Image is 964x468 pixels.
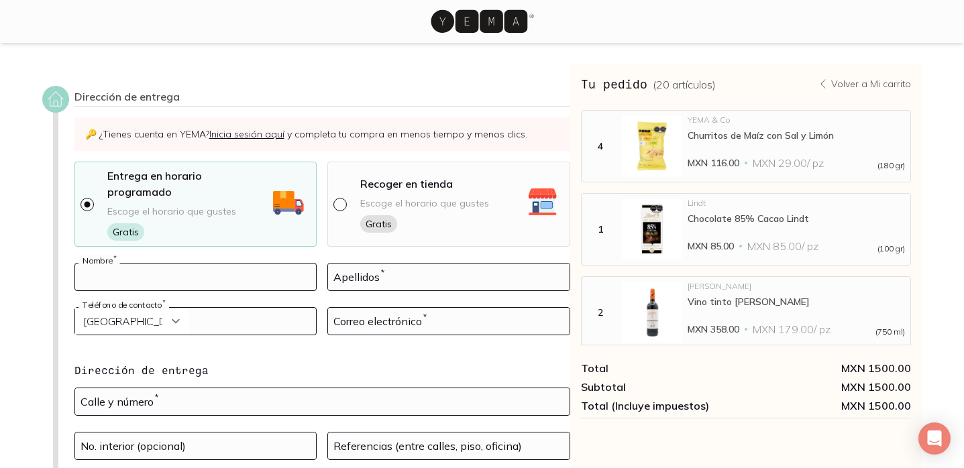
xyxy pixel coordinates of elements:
h3: Tu pedido [581,75,716,93]
span: Gratis [107,223,144,241]
div: Vino tinto [PERSON_NAME] [688,296,906,308]
span: MXN 29.00 / pz [753,156,824,170]
img: Vino tinto Ramón Roqueta Garnacha [622,282,682,343]
img: Chocolate 85% Cacao Lindt [622,199,682,259]
span: MXN 358.00 [688,323,739,336]
div: 1 [584,223,617,235]
div: Subtotal [581,380,746,394]
div: Total [581,361,746,375]
span: Escoge el horario que gustes [107,205,236,218]
span: MXN 85.00 [688,239,734,253]
div: Open Intercom Messenger [918,422,951,455]
span: (180 gr) [877,162,905,170]
span: Escoge el horario que gustes [360,197,489,210]
div: [PERSON_NAME] [688,282,906,290]
div: Churritos de Maíz con Sal y Limón [688,129,906,141]
a: Volver a Mi carrito [818,78,911,90]
span: (750 ml) [875,328,905,336]
span: MXN 179.00 / pz [753,323,831,336]
span: Gratis [360,215,397,233]
div: MXN 1500.00 [746,380,911,394]
div: Total (Incluye impuestos) [581,399,746,412]
div: MXN 1500.00 [746,361,911,375]
label: Teléfono de contacto [78,300,169,310]
span: MXN 85.00 / pz [747,239,818,253]
label: Nombre [78,255,120,266]
span: ( 20 artículos ) [653,78,716,91]
img: Churritos de Maíz con Sal y Limón [622,116,682,176]
div: YEMA & Co [688,116,906,124]
div: Dirección de entrega [74,90,570,107]
span: MXN 1500.00 [746,399,911,412]
h4: Dirección de entrega [74,362,570,378]
a: Inicia sesión aquí [209,128,284,140]
p: Volver a Mi carrito [831,78,911,90]
div: Lindt [688,199,906,207]
p: Recoger en tienda [360,176,453,192]
span: (100 gr) [877,245,905,253]
p: ¿Tienes cuenta en YEMA? y completa tu compra en menos tiempo y menos clics. [74,117,570,151]
div: 4 [584,140,617,152]
span: MXN 116.00 [688,156,739,170]
div: Chocolate 85% Cacao Lindt [688,213,906,225]
p: Entrega en horario programado [107,168,268,200]
div: 2 [584,306,617,318]
span: Key [85,128,97,140]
